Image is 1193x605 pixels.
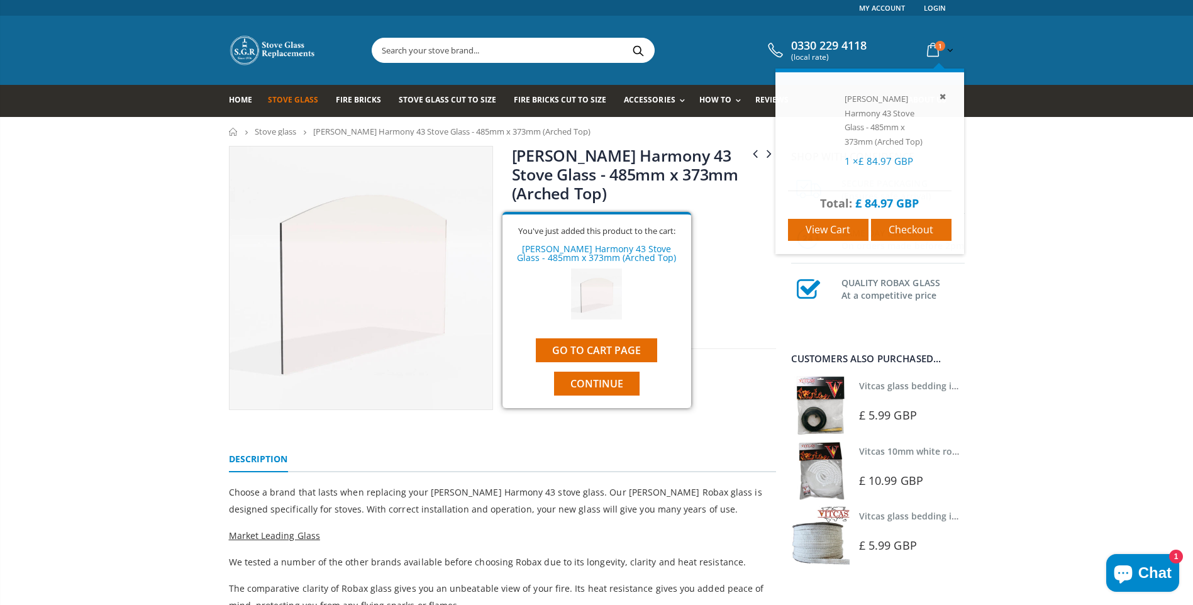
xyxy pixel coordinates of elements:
[791,39,867,53] span: 0330 229 4118
[922,38,956,62] a: 1
[624,85,691,117] a: Accessories
[699,94,731,105] span: How To
[229,85,262,117] a: Home
[536,338,657,362] a: Go to cart page
[313,126,591,137] span: [PERSON_NAME] Harmony 43 Stove Glass - 485mm x 373mm (Arched Top)
[935,41,945,51] span: 1
[399,94,496,105] span: Stove Glass Cut To Size
[336,94,381,105] span: Fire Bricks
[699,85,747,117] a: How To
[791,354,965,364] div: Customers also purchased...
[791,441,850,500] img: Vitcas white rope, glue and gloves kit 10mm
[858,155,913,167] span: £ 84.97 GBP
[845,155,913,167] span: 1 ×
[512,227,682,235] div: You've just added this product to the cart:
[859,510,1126,522] a: Vitcas glass bedding in tape - 2mm x 15mm x 2 meters (White)
[229,35,317,66] img: Stove Glass Replacement
[755,85,798,117] a: Reviews
[841,274,965,302] h3: QUALITY ROBAX GLASS At a competitive price
[937,89,952,104] a: Remove item
[855,196,919,211] span: £ 84.97 GBP
[554,372,640,396] button: Continue
[336,85,391,117] a: Fire Bricks
[229,447,288,472] a: Description
[845,93,923,147] a: [PERSON_NAME] Harmony 43 Stove Glass - 485mm x 373mm (Arched Top)
[229,128,238,136] a: Home
[859,408,917,423] span: £ 5.99 GBP
[512,145,738,204] a: [PERSON_NAME] Harmony 43 Stove Glass - 485mm x 373mm (Arched Top)
[820,196,852,211] span: Total:
[806,223,850,236] span: View cart
[571,269,622,319] img: Nestor Martin Harmony 43 Stove Glass - 485mm x 373mm (Arched Top)
[1102,554,1183,595] inbox-online-store-chat: Shopify online store chat
[229,486,762,515] span: Choose a brand that lasts when replacing your [PERSON_NAME] Harmony 43 stove glass. Our [PERSON_N...
[570,377,623,391] span: Continue
[859,380,1094,392] a: Vitcas glass bedding in tape - 2mm x 10mm x 2 meters
[514,94,606,105] span: Fire Bricks Cut To Size
[624,38,653,62] button: Search
[871,219,952,241] a: Checkout
[517,243,676,264] a: [PERSON_NAME] Harmony 43 Stove Glass - 485mm x 373mm (Arched Top)
[229,94,252,105] span: Home
[755,94,789,105] span: Reviews
[514,85,616,117] a: Fire Bricks Cut To Size
[372,38,795,62] input: Search your stove brand...
[859,445,1106,457] a: Vitcas 10mm white rope kit - includes rope seal and glue!
[859,473,923,488] span: £ 10.99 GBP
[889,223,933,236] span: Checkout
[624,94,675,105] span: Accessories
[268,94,318,105] span: Stove Glass
[229,530,320,541] span: Market Leading Glass
[399,85,506,117] a: Stove Glass Cut To Size
[791,506,850,565] img: Vitcas stove glass bedding in tape
[765,39,867,62] a: 0330 229 4118 (local rate)
[788,219,868,241] a: View cart
[268,85,328,117] a: Stove Glass
[791,376,850,435] img: Vitcas stove glass bedding in tape
[255,126,296,137] a: Stove glass
[229,556,746,568] span: We tested a number of the other brands available before choosing Robax due to its longevity, clar...
[859,538,917,553] span: £ 5.99 GBP
[230,147,492,409] img: widearchedtopstoveglass_aa6d0b35-182a-45e9-853e-f6b92b1af579_800x_crop_center.webp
